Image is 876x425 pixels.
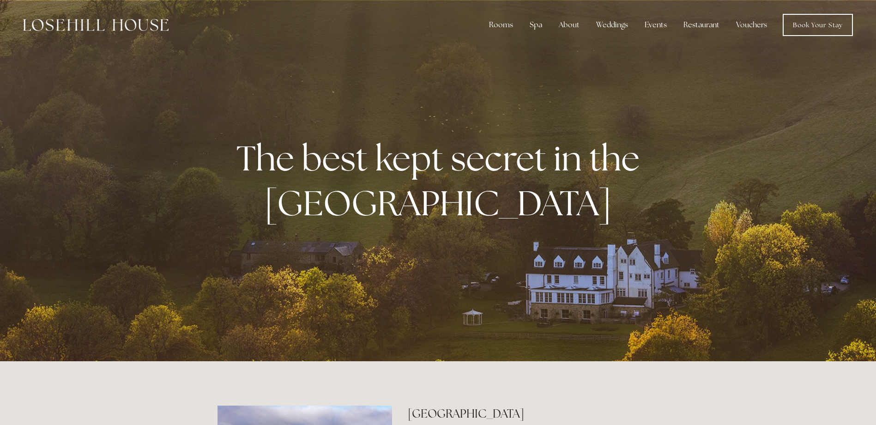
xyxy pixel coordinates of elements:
[589,16,635,34] div: Weddings
[482,16,520,34] div: Rooms
[522,16,550,34] div: Spa
[783,14,853,36] a: Book Your Stay
[551,16,587,34] div: About
[637,16,674,34] div: Events
[236,135,647,226] strong: The best kept secret in the [GEOGRAPHIC_DATA]
[408,406,659,422] h2: [GEOGRAPHIC_DATA]
[23,19,169,31] img: Losehill House
[729,16,774,34] a: Vouchers
[676,16,727,34] div: Restaurant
